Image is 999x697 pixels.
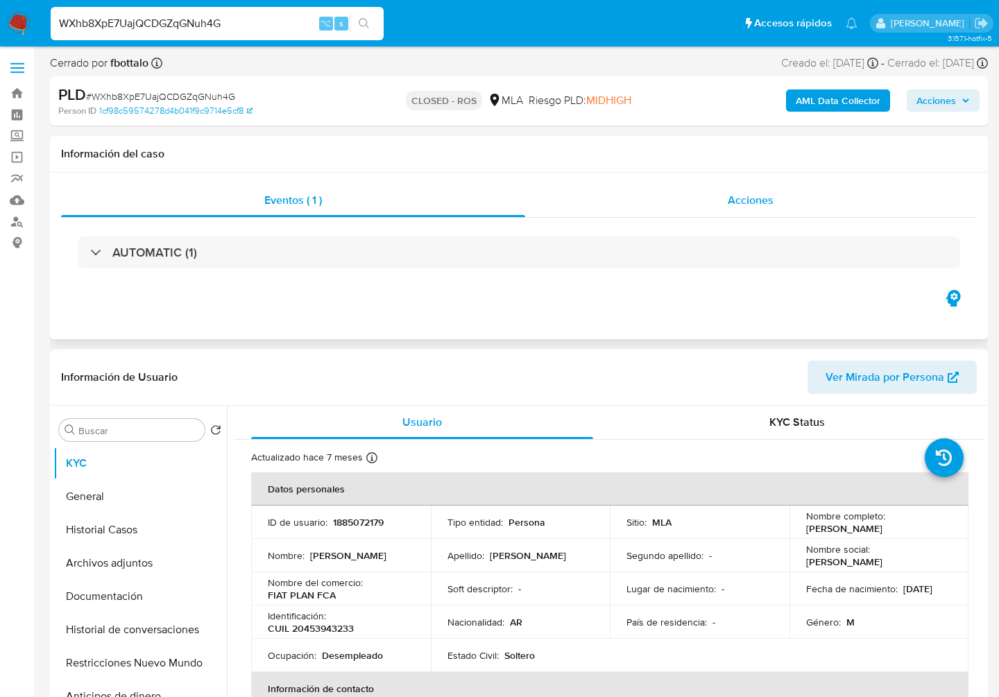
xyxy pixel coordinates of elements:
[53,447,227,480] button: KYC
[709,549,712,562] p: -
[769,414,825,430] span: KYC Status
[108,55,148,71] b: fbottalo
[58,83,86,105] b: PLD
[53,613,227,646] button: Historial de conversaciones
[806,510,885,522] p: Nombre completo :
[447,649,499,662] p: Estado Civil :
[806,543,870,556] p: Nombre social :
[626,583,716,595] p: Lugar de nacimiento :
[268,576,363,589] p: Nombre del comercio :
[518,583,521,595] p: -
[58,105,96,117] b: Person ID
[61,147,977,161] h1: Información del caso
[402,414,442,430] span: Usuario
[907,89,980,112] button: Acciones
[529,93,631,108] span: Riesgo PLD:
[86,89,235,103] span: # WXhb8XpE7UajQCDGZqGNuh4G
[712,616,715,628] p: -
[509,516,545,528] p: Persona
[826,361,944,394] span: Ver Mirada por Persona
[268,622,354,635] p: CUIL 20453943233
[78,424,199,437] input: Buscar
[53,580,227,613] button: Documentación
[50,55,148,71] span: Cerrado por
[887,55,988,71] div: Cerrado el: [DATE]
[210,424,221,440] button: Volver al orden por defecto
[268,549,305,562] p: Nombre :
[447,616,504,628] p: Nacionalidad :
[806,522,882,535] p: [PERSON_NAME]
[728,192,774,208] span: Acciones
[53,480,227,513] button: General
[51,15,384,33] input: Buscar usuario o caso...
[786,89,890,112] button: AML Data Collector
[754,16,832,31] span: Accesos rápidos
[447,516,503,528] p: Tipo entidad :
[61,370,178,384] h1: Información de Usuario
[626,516,647,528] p: Sitio :
[721,583,724,595] p: -
[321,17,331,30] span: ⌥
[626,616,707,628] p: País de residencia :
[903,583,932,595] p: [DATE]
[796,89,880,112] b: AML Data Collector
[268,649,316,662] p: Ocupación :
[652,516,672,528] p: MLA
[504,649,535,662] p: Soltero
[781,55,878,71] div: Creado el: [DATE]
[251,472,968,506] th: Datos personales
[806,556,882,568] p: [PERSON_NAME]
[916,89,956,112] span: Acciones
[264,192,322,208] span: Eventos ( 1 )
[322,649,383,662] p: Desempleado
[268,516,327,528] p: ID de usuario :
[78,236,960,268] div: AUTOMATIC (1)
[808,361,977,394] button: Ver Mirada por Persona
[333,516,384,528] p: 1885072179
[806,583,898,595] p: Fecha de nacimiento :
[350,14,378,33] button: search-icon
[846,616,855,628] p: M
[310,549,386,562] p: [PERSON_NAME]
[251,451,363,464] p: Actualizado hace 7 meses
[268,610,326,622] p: Identificación :
[447,549,484,562] p: Apellido :
[447,583,513,595] p: Soft descriptor :
[53,547,227,580] button: Archivos adjuntos
[112,245,197,260] h3: AUTOMATIC (1)
[406,91,482,110] p: CLOSED - ROS
[53,646,227,680] button: Restricciones Nuevo Mundo
[881,55,885,71] span: -
[488,93,523,108] div: MLA
[626,549,703,562] p: Segundo apellido :
[586,92,631,108] span: MIDHIGH
[974,16,989,31] a: Salir
[846,17,857,29] a: Notificaciones
[510,616,522,628] p: AR
[891,17,969,30] p: jessica.fukman@mercadolibre.com
[490,549,566,562] p: [PERSON_NAME]
[339,17,343,30] span: s
[268,589,336,601] p: FIAT PLAN FCA
[99,105,253,117] a: 1cf98c59574278d4b041f9c9714e5cf8
[65,424,76,436] button: Buscar
[53,513,227,547] button: Historial Casos
[806,616,841,628] p: Género :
